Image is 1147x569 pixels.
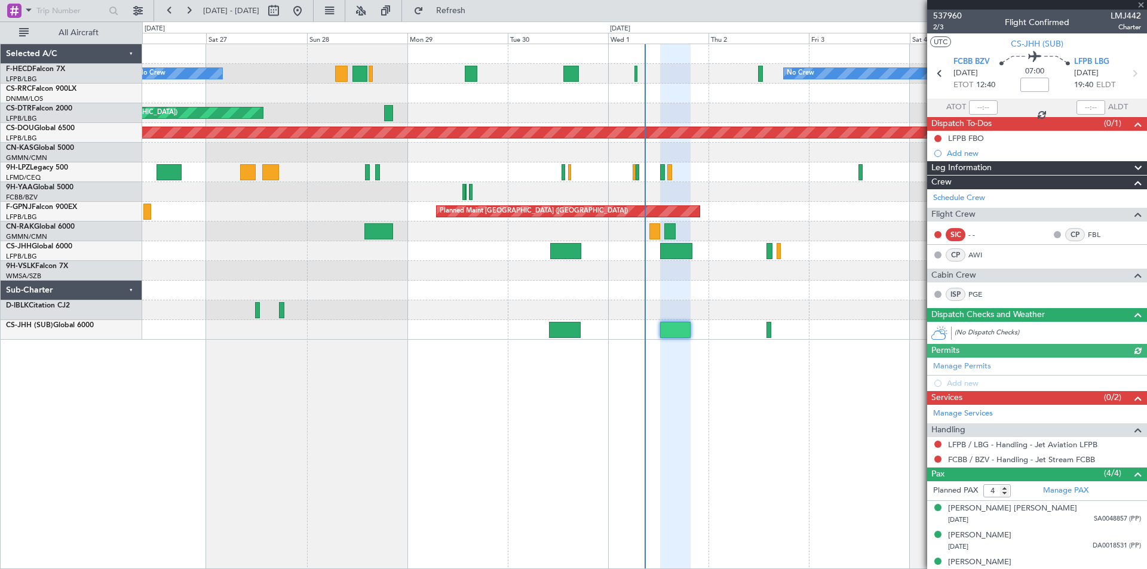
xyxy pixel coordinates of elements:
span: CS-RRC [6,85,32,93]
div: Planned Maint [GEOGRAPHIC_DATA] ([GEOGRAPHIC_DATA]) [440,202,628,220]
a: F-HECDFalcon 7X [6,66,65,73]
span: F-HECD [6,66,32,73]
a: LFPB/LBG [6,213,37,222]
label: Planned PAX [933,485,978,497]
a: WMSA/SZB [6,272,41,281]
a: CS-JHH (SUB)Global 6000 [6,322,94,329]
div: (No Dispatch Checks) [955,328,1147,340]
a: LFPB/LBG [6,75,37,84]
span: (0/1) [1104,117,1121,130]
div: SIC [946,228,965,241]
div: Fri 26 [106,33,206,44]
a: DNMM/LOS [6,94,43,103]
a: CN-KASGlobal 5000 [6,144,74,152]
a: PGE [968,289,995,300]
span: ALDT [1108,102,1128,113]
a: D-IBLKCitation CJ2 [6,302,70,309]
span: 12:40 [976,79,995,91]
a: FCBB/BZV [6,193,38,202]
a: LFPB/LBG [6,114,37,123]
a: Manage Services [933,408,993,420]
div: No Crew [787,64,814,82]
a: 9H-YAAGlobal 5000 [6,184,73,191]
a: Manage PAX [1043,485,1088,497]
div: Add new [947,148,1141,158]
a: AWI [968,250,995,260]
span: [DATE] [953,67,978,79]
div: [DATE] [610,24,630,34]
span: (0/2) [1104,391,1121,404]
span: ATOT [946,102,966,113]
a: F-GPNJFalcon 900EX [6,204,77,211]
div: LFPB FBO [948,133,984,143]
span: CS-JHH (SUB) [6,322,53,329]
span: FCBB BZV [953,56,990,68]
button: UTC [930,36,951,47]
div: Sun 28 [307,33,407,44]
span: LFPB LBG [1074,56,1109,68]
span: Charter [1111,22,1141,32]
span: [DATE] [948,515,968,524]
span: [DATE] [948,542,968,551]
a: LFMD/CEQ [6,173,41,182]
div: [PERSON_NAME] [948,530,1011,542]
span: Pax [931,467,944,481]
span: Refresh [426,7,476,15]
a: 9H-LPZLegacy 500 [6,164,68,171]
span: CS-DTR [6,105,32,112]
span: 19:40 [1074,79,1093,91]
a: GMMN/CMN [6,153,47,162]
span: 9H-YAA [6,184,33,191]
a: CS-DTRFalcon 2000 [6,105,72,112]
button: All Aircraft [13,23,130,42]
a: CS-JHHGlobal 6000 [6,243,72,250]
div: Fri 3 [809,33,909,44]
span: LMJ442 [1111,10,1141,22]
button: Refresh [408,1,480,20]
div: Sat 27 [206,33,306,44]
span: [DATE] [1074,67,1099,79]
span: Services [931,391,962,405]
span: Cabin Crew [931,269,976,282]
span: 07:00 [1025,66,1044,78]
span: Handling [931,423,965,437]
span: CN-KAS [6,144,33,152]
div: Sat 4 [910,33,1010,44]
span: 537960 [933,10,962,22]
div: CP [946,248,965,262]
span: Crew [931,176,952,189]
div: Flight Confirmed [1005,16,1069,29]
div: ISP [946,288,965,301]
span: 9H-LPZ [6,164,30,171]
div: Thu 2 [709,33,809,44]
span: 2/3 [933,22,962,32]
a: LFPB / LBG - Handling - Jet Aviation LFPB [948,439,1097,450]
span: DA0018531 (PP) [1093,541,1141,551]
span: CN-RAK [6,223,34,230]
div: Tue 30 [508,33,608,44]
span: CS-DOU [6,125,34,132]
span: CS-JHH [6,243,32,250]
span: SA0048857 (PP) [1094,514,1141,524]
a: CN-RAKGlobal 6000 [6,223,75,230]
a: LFPB/LBG [6,252,37,261]
div: CP [1065,228,1085,241]
a: CS-DOUGlobal 6500 [6,125,75,132]
a: FBL [1088,229,1115,240]
span: F-GPNJ [6,204,32,211]
span: CS-JHH (SUB) [1011,38,1063,50]
span: (4/4) [1104,467,1121,479]
span: Flight Crew [931,208,976,222]
div: Mon 29 [407,33,508,44]
span: [DATE] - [DATE] [203,5,259,16]
div: - - [968,229,995,240]
div: Wed 1 [608,33,709,44]
a: LFPB/LBG [6,134,37,143]
a: Schedule Crew [933,192,985,204]
span: ETOT [953,79,973,91]
div: [PERSON_NAME] [PERSON_NAME] [948,503,1077,515]
a: FCBB / BZV - Handling - Jet Stream FCBB [948,454,1095,465]
a: GMMN/CMN [6,232,47,241]
a: CS-RRCFalcon 900LX [6,85,76,93]
span: Dispatch Checks and Weather [931,308,1045,322]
